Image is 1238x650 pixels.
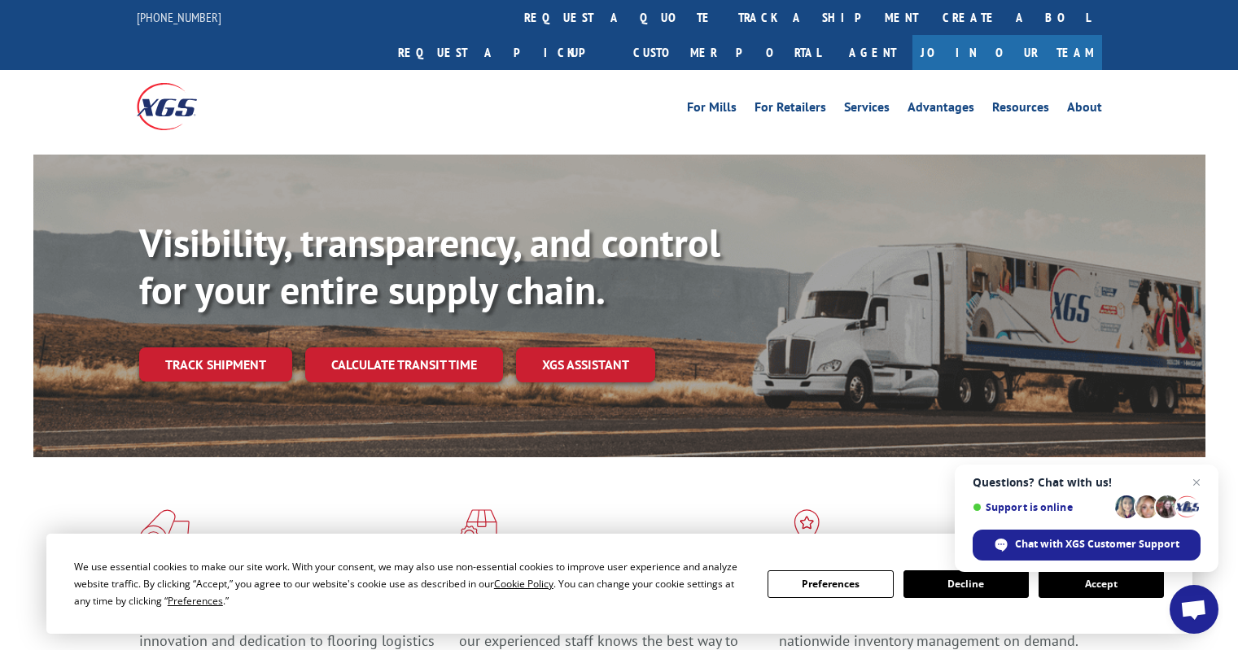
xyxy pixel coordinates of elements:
[139,509,190,552] img: xgs-icon-total-supply-chain-intelligence-red
[833,35,912,70] a: Agent
[912,35,1102,70] a: Join Our Team
[137,9,221,25] a: [PHONE_NUMBER]
[516,347,655,382] a: XGS ASSISTANT
[768,570,893,598] button: Preferences
[1039,570,1164,598] button: Accept
[386,35,621,70] a: Request a pickup
[139,347,292,382] a: Track shipment
[168,594,223,608] span: Preferences
[305,347,503,382] a: Calculate transit time
[1015,537,1179,552] span: Chat with XGS Customer Support
[74,558,748,609] div: We use essential cookies to make our site work. With your consent, we may also use non-essential ...
[973,501,1109,513] span: Support is online
[1067,101,1102,119] a: About
[1170,585,1218,634] div: Open chat
[687,101,737,119] a: For Mills
[908,101,974,119] a: Advantages
[621,35,833,70] a: Customer Portal
[139,217,720,315] b: Visibility, transparency, and control for your entire supply chain.
[973,530,1201,561] div: Chat with XGS Customer Support
[973,476,1201,489] span: Questions? Chat with us!
[903,570,1029,598] button: Decline
[494,577,553,591] span: Cookie Policy
[779,509,835,552] img: xgs-icon-flagship-distribution-model-red
[755,101,826,119] a: For Retailers
[1187,473,1206,492] span: Close chat
[844,101,890,119] a: Services
[459,509,497,552] img: xgs-icon-focused-on-flooring-red
[992,101,1049,119] a: Resources
[46,534,1192,634] div: Cookie Consent Prompt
